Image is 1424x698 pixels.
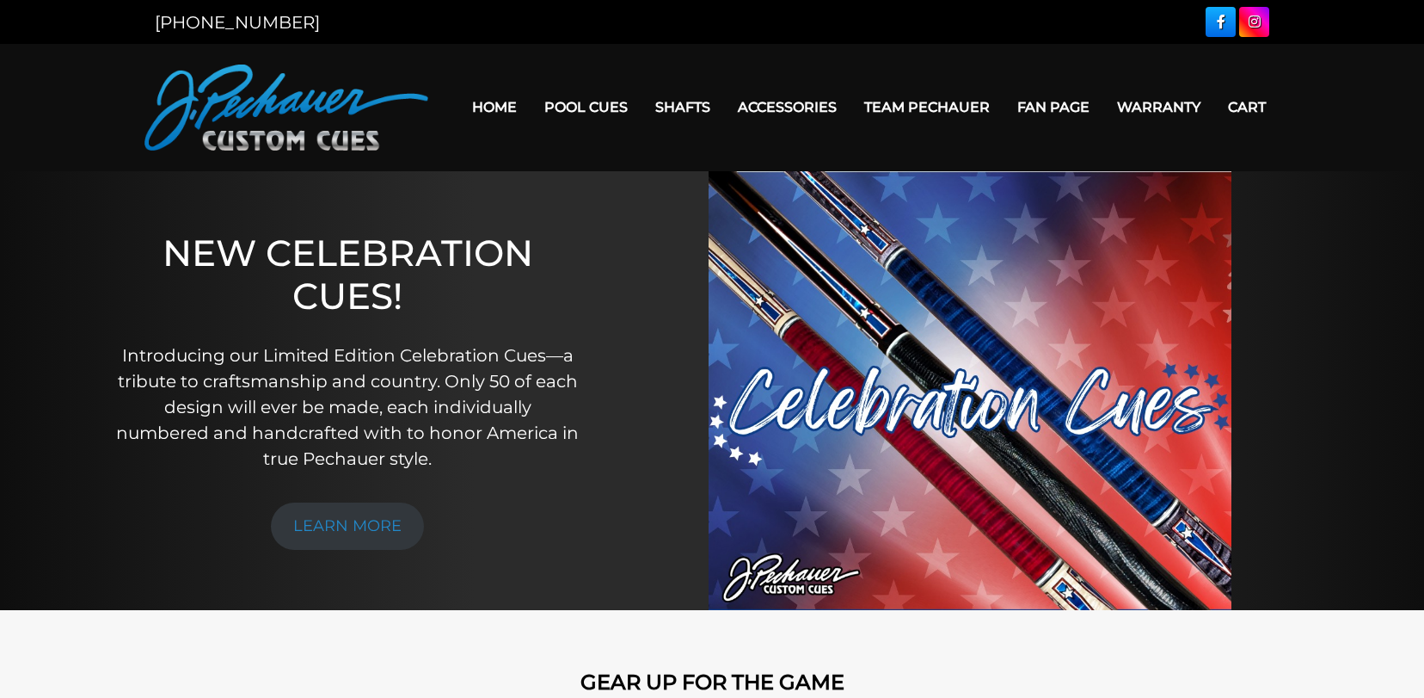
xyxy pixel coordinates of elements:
h1: NEW CELEBRATION CUES! [115,232,580,318]
p: Introducing our Limited Edition Celebration Cues—a tribute to craftsmanship and country. Only 50 ... [115,343,580,472]
a: Cart [1214,85,1280,129]
a: LEARN MORE [271,503,424,550]
strong: GEAR UP FOR THE GAME [580,670,844,695]
a: [PHONE_NUMBER] [155,12,320,33]
a: Home [458,85,531,129]
a: Team Pechauer [850,85,1004,129]
img: Pechauer Custom Cues [144,65,428,151]
a: Warranty [1103,85,1214,129]
a: Fan Page [1004,85,1103,129]
a: Shafts [641,85,724,129]
a: Pool Cues [531,85,641,129]
a: Accessories [724,85,850,129]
